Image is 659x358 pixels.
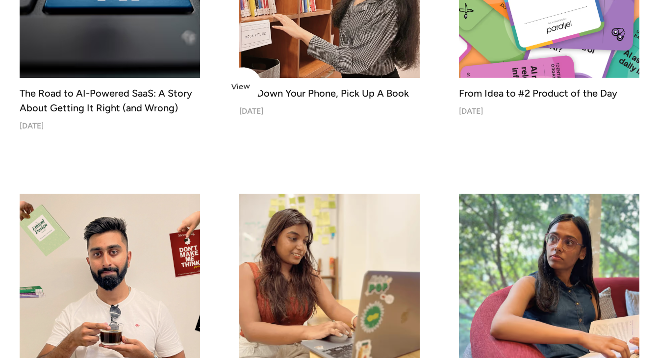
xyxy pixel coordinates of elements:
div: From Idea to #2 Product of the Day [459,86,639,101]
div: [DATE] [459,106,483,116]
div: The Road to AI-Powered SaaS: A Story About Getting It Right (and Wrong) [20,86,200,115]
div: [DATE] [20,121,44,130]
div: [DATE] [239,106,263,116]
div: Put Down Your Phone, Pick Up A Book [239,86,420,101]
